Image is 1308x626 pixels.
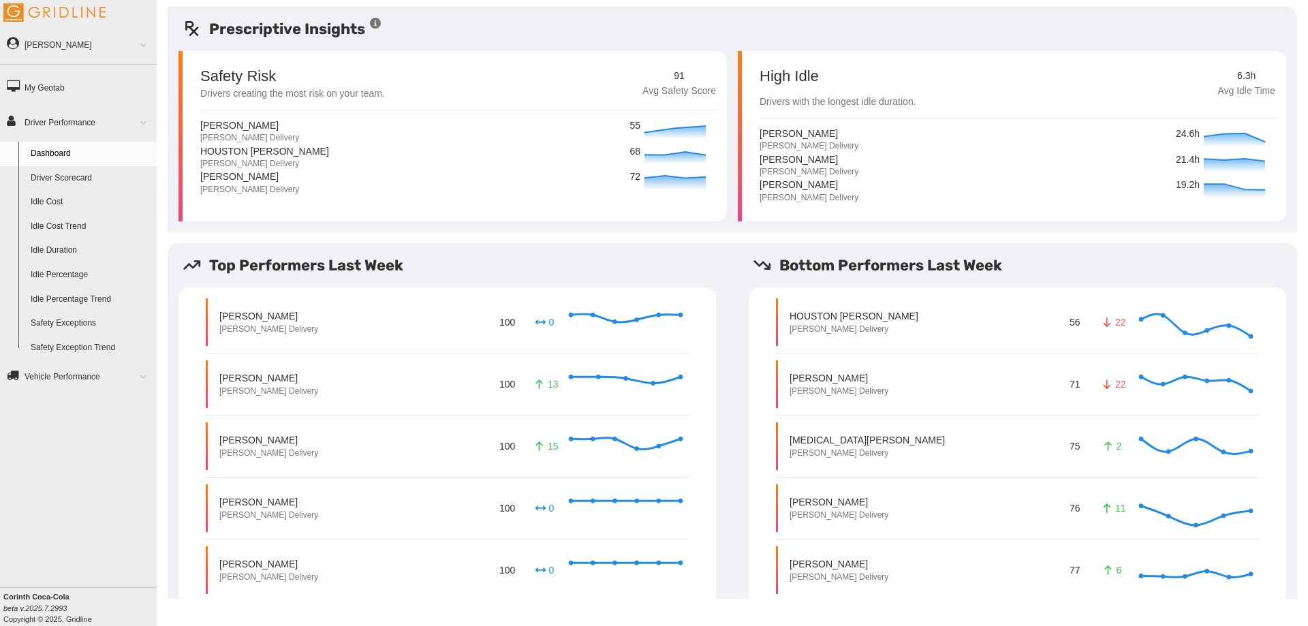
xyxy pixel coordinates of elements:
[219,557,318,571] p: [PERSON_NAME]
[533,439,555,453] p: 15
[1176,127,1200,142] p: 24.6h
[533,315,555,329] p: 0
[642,69,716,84] p: 91
[790,557,888,571] p: [PERSON_NAME]
[1101,439,1123,453] p: 2
[753,254,1297,277] h5: Bottom Performers Last Week
[219,386,318,397] p: [PERSON_NAME] Delivery
[760,127,858,140] p: [PERSON_NAME]
[25,190,157,215] a: Idle Cost
[790,309,918,323] p: Houston [PERSON_NAME]
[200,119,299,132] p: [PERSON_NAME]
[760,166,858,178] p: [PERSON_NAME] Delivery
[219,572,318,583] p: [PERSON_NAME] Delivery
[25,336,157,360] a: Safety Exception Trend
[642,84,716,99] p: Avg Safety Score
[533,563,555,577] p: 0
[183,254,727,277] h5: Top Performers Last Week
[760,95,916,110] p: Drivers with the longest idle duration.
[200,184,299,195] p: [PERSON_NAME] Delivery
[790,510,888,521] p: [PERSON_NAME] Delivery
[497,437,517,455] p: 100
[219,324,318,335] p: [PERSON_NAME] Delivery
[629,144,641,159] p: 68
[1067,375,1083,393] p: 71
[3,591,157,625] div: Copyright © 2025, Gridline
[25,215,157,239] a: Idle Cost Trend
[790,371,888,385] p: [PERSON_NAME]
[790,386,888,397] p: [PERSON_NAME] Delivery
[25,311,157,336] a: Safety Exceptions
[1176,153,1200,168] p: 21.4h
[533,501,555,515] p: 0
[183,18,382,40] h5: Prescriptive Insights
[760,192,858,204] p: [PERSON_NAME] Delivery
[533,377,555,391] p: 13
[3,3,106,22] img: Gridline
[629,119,641,134] p: 55
[1176,178,1200,193] p: 19.2h
[497,499,517,517] p: 100
[200,132,299,144] p: [PERSON_NAME] Delivery
[790,572,888,583] p: [PERSON_NAME] Delivery
[200,144,329,158] p: Houston [PERSON_NAME]
[3,593,69,601] b: Corinth Coca-Cola
[1101,563,1123,577] p: 6
[1067,561,1083,579] p: 77
[200,158,329,170] p: [PERSON_NAME] Delivery
[497,313,517,331] p: 100
[760,69,916,84] p: High Idle
[1217,69,1275,84] p: 6.3h
[200,170,299,183] p: [PERSON_NAME]
[219,309,318,323] p: [PERSON_NAME]
[219,371,318,385] p: [PERSON_NAME]
[1101,501,1123,515] p: 11
[790,495,888,509] p: [PERSON_NAME]
[790,433,945,447] p: [MEDICAL_DATA][PERSON_NAME]
[1217,84,1275,99] p: Avg Idle Time
[1067,499,1083,517] p: 76
[219,495,318,509] p: [PERSON_NAME]
[200,69,276,84] p: Safety Risk
[760,153,858,166] p: [PERSON_NAME]
[497,561,517,579] p: 100
[790,448,945,459] p: [PERSON_NAME] Delivery
[219,510,318,521] p: [PERSON_NAME] Delivery
[1101,377,1123,391] p: 22
[790,324,918,335] p: [PERSON_NAME] Delivery
[25,287,157,312] a: Idle Percentage Trend
[629,170,641,185] p: 72
[25,238,157,263] a: Idle Duration
[25,263,157,287] a: Idle Percentage
[1067,313,1083,331] p: 56
[219,433,318,447] p: [PERSON_NAME]
[200,87,385,101] p: Drivers creating the most risk on your team.
[1067,437,1083,455] p: 75
[760,140,858,152] p: [PERSON_NAME] Delivery
[25,166,157,191] a: Driver Scorecard
[3,604,67,612] i: beta v.2025.7.2993
[1101,315,1123,329] p: 22
[497,375,517,393] p: 100
[219,448,318,459] p: [PERSON_NAME] Delivery
[25,142,157,166] a: Dashboard
[760,178,858,191] p: [PERSON_NAME]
